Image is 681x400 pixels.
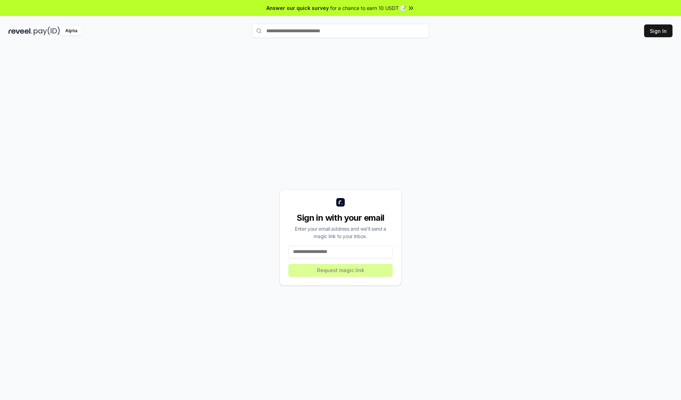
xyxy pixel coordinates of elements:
button: Sign In [644,24,672,37]
div: Sign in with your email [288,212,393,224]
img: reveel_dark [9,27,32,35]
div: Enter your email address and we’ll send a magic link to your inbox. [288,225,393,240]
img: logo_small [336,198,345,207]
span: Answer our quick survey [266,4,329,12]
span: for a chance to earn 10 USDT 📝 [330,4,406,12]
div: Alpha [61,27,81,35]
img: pay_id [34,27,60,35]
